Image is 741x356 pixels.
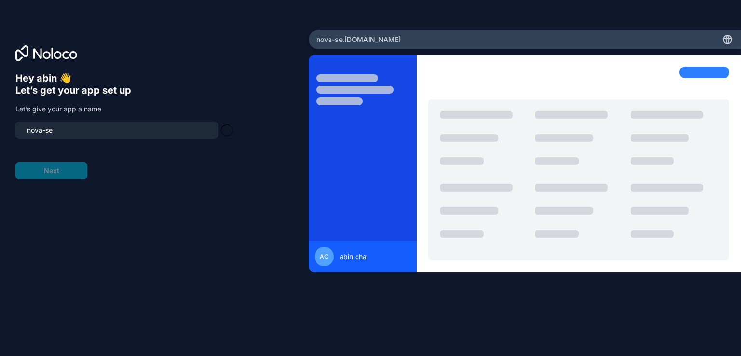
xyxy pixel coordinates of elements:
[340,252,367,261] span: abin cha
[15,104,232,114] p: Let’s give your app a name
[320,253,329,260] span: ac
[316,35,401,44] span: nova-se .[DOMAIN_NAME]
[15,84,232,96] h6: Let’s get your app set up
[21,123,212,137] input: my-team
[15,72,232,84] h6: Hey abin 👋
